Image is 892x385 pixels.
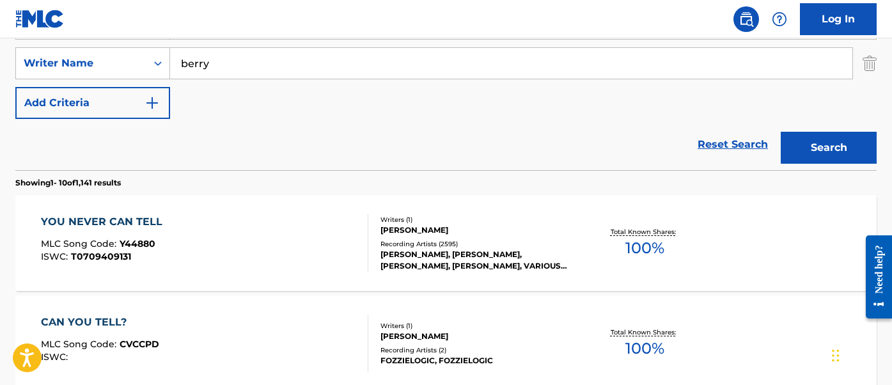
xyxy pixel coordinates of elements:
[380,239,573,249] div: Recording Artists ( 2595 )
[15,177,121,189] p: Showing 1 - 10 of 1,141 results
[380,321,573,331] div: Writers ( 1 )
[863,47,877,79] img: Delete Criterion
[625,337,664,360] span: 100 %
[625,237,664,260] span: 100 %
[380,249,573,272] div: [PERSON_NAME], [PERSON_NAME], [PERSON_NAME], [PERSON_NAME], VARIOUS ARTISTS, [PERSON_NAME], [PERS...
[15,87,170,119] button: Add Criteria
[611,327,679,337] p: Total Known Shares:
[772,12,787,27] img: help
[733,6,759,32] a: Public Search
[145,95,160,111] img: 9d2ae6d4665cec9f34b9.svg
[832,336,840,375] div: Drag
[739,12,754,27] img: search
[380,215,573,224] div: Writers ( 1 )
[41,238,120,249] span: MLC Song Code :
[120,238,155,249] span: Y44880
[41,351,71,363] span: ISWC :
[380,331,573,342] div: [PERSON_NAME]
[380,355,573,366] div: FOZZIELOGIC, FOZZIELOGIC
[41,338,120,350] span: MLC Song Code :
[828,324,892,385] iframe: Chat Widget
[41,315,159,330] div: CAN YOU TELL?
[15,10,65,28] img: MLC Logo
[71,251,131,262] span: T0709409131
[691,130,774,159] a: Reset Search
[15,195,877,291] a: YOU NEVER CAN TELLMLC Song Code:Y44880ISWC:T0709409131Writers (1)[PERSON_NAME]Recording Artists (...
[15,8,877,170] form: Search Form
[781,132,877,164] button: Search
[41,214,169,230] div: YOU NEVER CAN TELL
[856,225,892,328] iframe: Resource Center
[120,338,159,350] span: CVCCPD
[380,345,573,355] div: Recording Artists ( 2 )
[611,227,679,237] p: Total Known Shares:
[380,224,573,236] div: [PERSON_NAME]
[800,3,877,35] a: Log In
[767,6,792,32] div: Help
[24,56,139,71] div: Writer Name
[41,251,71,262] span: ISWC :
